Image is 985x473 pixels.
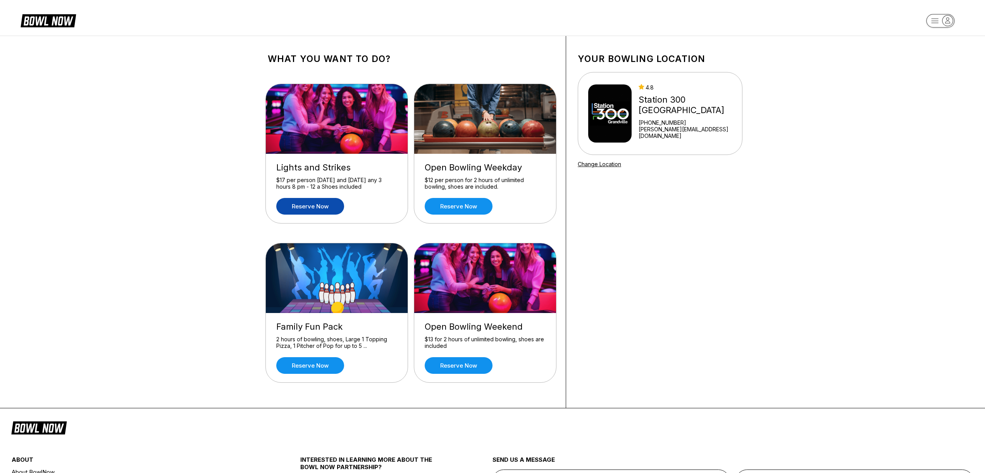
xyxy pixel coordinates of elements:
[12,456,252,467] div: about
[425,162,546,173] div: Open Bowling Weekday
[414,84,557,154] img: Open Bowling Weekday
[588,84,632,143] img: Station 300 Grandville
[578,53,742,64] h1: Your bowling location
[266,243,408,313] img: Family Fun Pack
[266,84,408,154] img: Lights and Strikes
[276,162,397,173] div: Lights and Strikes
[425,198,492,215] a: Reserve now
[276,198,344,215] a: Reserve now
[425,177,546,190] div: $12 per person for 2 hours of unlimited bowling, shoes are included.
[414,243,557,313] img: Open Bowling Weekend
[276,322,397,332] div: Family Fun Pack
[276,357,344,374] a: Reserve now
[639,119,739,126] div: [PHONE_NUMBER]
[425,336,546,349] div: $13 for 2 hours of unlimited bowling, shoes are included
[276,336,397,349] div: 2 hours of bowling, shoes, Large 1 Topping Pizza, 1 Pitcher of Pop for up to 5 ...
[276,177,397,190] div: $17 per person [DATE] and [DATE] any 3 hours 8 pm - 12 a Shoes included
[639,84,739,91] div: 4.8
[578,161,621,167] a: Change Location
[425,322,546,332] div: Open Bowling Weekend
[492,456,973,470] div: send us a message
[268,53,554,64] h1: What you want to do?
[425,357,492,374] a: Reserve now
[639,95,739,115] div: Station 300 [GEOGRAPHIC_DATA]
[639,126,739,139] a: [PERSON_NAME][EMAIL_ADDRESS][DOMAIN_NAME]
